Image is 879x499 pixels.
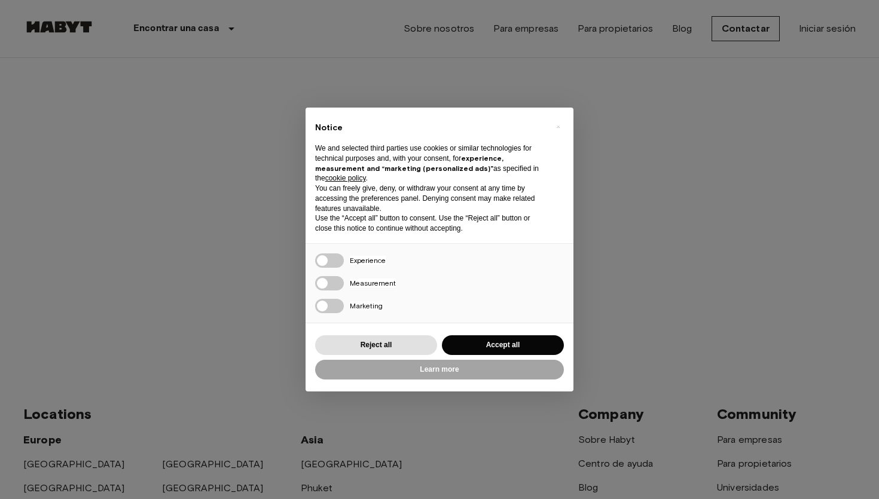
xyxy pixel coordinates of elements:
strong: experience, measurement and “marketing (personalized ads)” [315,154,503,173]
span: Measurement [350,278,396,287]
button: Close this notice [548,117,567,136]
p: Use the “Accept all” button to consent. Use the “Reject all” button or close this notice to conti... [315,213,545,234]
p: You can freely give, deny, or withdraw your consent at any time by accessing the preferences pane... [315,183,545,213]
p: We and selected third parties use cookies or similar technologies for technical purposes and, wit... [315,143,545,183]
button: Reject all [315,335,437,355]
button: Learn more [315,360,564,379]
span: Experience [350,256,386,265]
a: cookie policy [325,174,366,182]
h2: Notice [315,122,545,134]
span: × [556,120,560,134]
span: Marketing [350,301,383,310]
button: Accept all [442,335,564,355]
